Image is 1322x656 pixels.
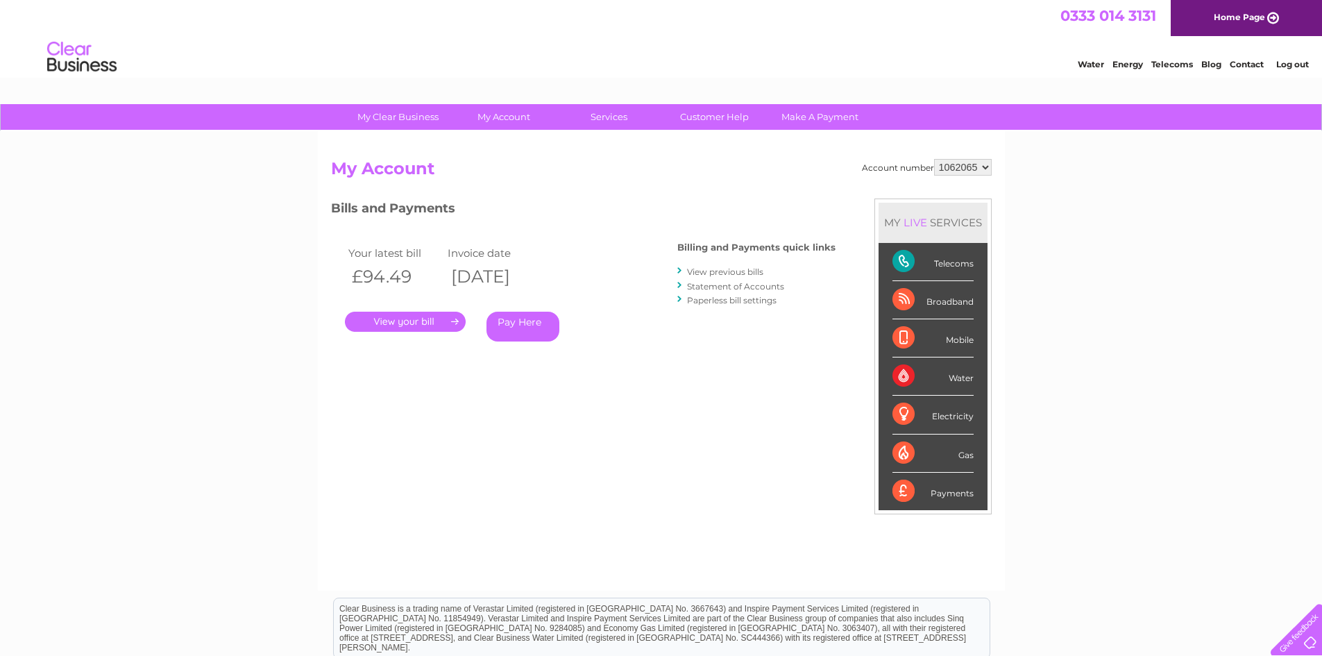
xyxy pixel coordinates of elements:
[1230,59,1264,69] a: Contact
[444,244,544,262] td: Invoice date
[892,435,974,473] div: Gas
[892,243,974,281] div: Telecoms
[345,244,445,262] td: Your latest bill
[486,312,559,342] a: Pay Here
[879,203,988,242] div: MY SERVICES
[331,159,992,185] h2: My Account
[892,396,974,434] div: Electricity
[46,36,117,78] img: logo.png
[1060,7,1156,24] a: 0333 014 3131
[892,319,974,358] div: Mobile
[892,473,974,510] div: Payments
[341,104,455,130] a: My Clear Business
[687,295,777,305] a: Paperless bill settings
[1276,59,1309,69] a: Log out
[901,216,930,229] div: LIVE
[687,281,784,292] a: Statement of Accounts
[334,8,990,67] div: Clear Business is a trading name of Verastar Limited (registered in [GEOGRAPHIC_DATA] No. 3667643...
[1151,59,1193,69] a: Telecoms
[892,281,974,319] div: Broadband
[1112,59,1143,69] a: Energy
[657,104,772,130] a: Customer Help
[345,312,466,332] a: .
[862,159,992,176] div: Account number
[892,358,974,396] div: Water
[763,104,877,130] a: Make A Payment
[331,199,836,223] h3: Bills and Payments
[446,104,561,130] a: My Account
[1201,59,1221,69] a: Blog
[552,104,666,130] a: Services
[677,242,836,253] h4: Billing and Payments quick links
[444,262,544,291] th: [DATE]
[345,262,445,291] th: £94.49
[1078,59,1104,69] a: Water
[687,267,763,277] a: View previous bills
